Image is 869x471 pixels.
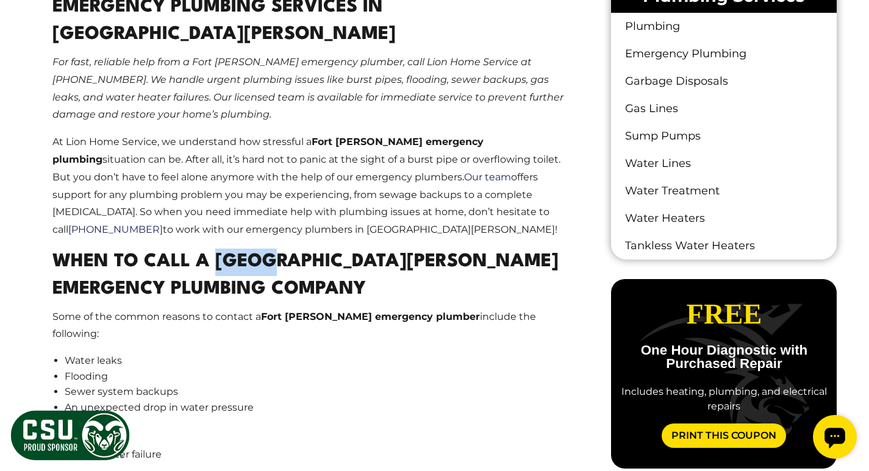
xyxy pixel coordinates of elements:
[52,56,563,120] em: For fast, reliable help from a Fort [PERSON_NAME] emergency plumber, call Lion Home Service at [P...
[621,344,827,371] p: One Hour Diagnostic with Purchased Repair
[65,353,576,369] li: Water leaks
[611,95,836,122] a: Gas Lines
[261,311,480,322] strong: Fort [PERSON_NAME] emergency plumber
[464,171,511,183] a: Our team
[52,308,576,344] p: Some of the common reasons to contact a include the following:
[611,122,836,150] a: Sump Pumps
[611,13,836,40] a: Plumbing
[621,384,827,414] div: Includes heating, plumbing, and electrical repairs
[65,431,576,447] li: Gas leaks
[65,384,576,400] li: Sewer system backups
[611,232,836,260] a: Tankless Water Heaters
[65,400,576,416] li: An unexpected drop in water pressure
[611,68,836,95] a: Garbage Disposals
[662,423,786,448] a: Print This Coupon
[52,136,484,165] strong: Fort [PERSON_NAME] emergency plumbing
[65,369,576,384] li: Flooding
[52,133,576,239] p: At Lion Home Service, we understand how stressful a situation can be. After all, it’s hard not to...
[65,416,576,431] li: Burst pipes
[52,249,576,303] h2: When To Call A [GEOGRAPHIC_DATA][PERSON_NAME] Emergency Plumbing Company
[611,150,836,177] a: Water Lines
[65,447,576,462] li: Water heater failure
[611,205,836,232] a: Water Heaters
[611,177,836,205] a: Water Treatment
[9,409,131,462] img: CSU Sponsor Badge
[611,40,836,68] a: Emergency Plumbing
[611,279,837,467] div: slide 3
[687,299,762,330] span: Free
[68,224,163,235] a: [PHONE_NUMBER]
[611,279,836,468] div: carousel
[5,5,49,49] div: Open chat widget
